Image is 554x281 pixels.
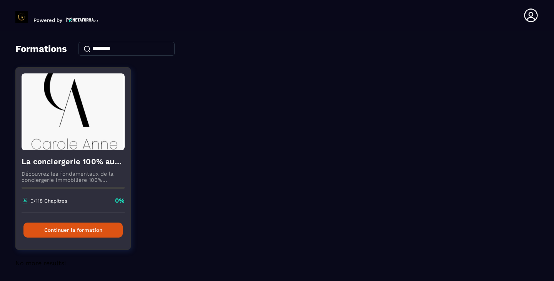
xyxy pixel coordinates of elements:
p: 0% [115,196,125,205]
img: formation-background [22,73,125,150]
h4: Formations [15,43,67,54]
img: logo [66,17,98,23]
span: No more results! [15,259,66,267]
a: formation-backgroundLa conciergerie 100% automatiséeDécouvrez les fondamentaux de la conciergerie... [15,67,140,259]
p: Découvrez les fondamentaux de la conciergerie immobilière 100% automatisée. Cette formation est c... [22,171,125,183]
button: Continuer la formation [23,223,123,238]
img: logo-branding [15,11,28,23]
h4: La conciergerie 100% automatisée [22,156,125,167]
p: Powered by [33,17,62,23]
p: 0/118 Chapitres [30,198,67,204]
